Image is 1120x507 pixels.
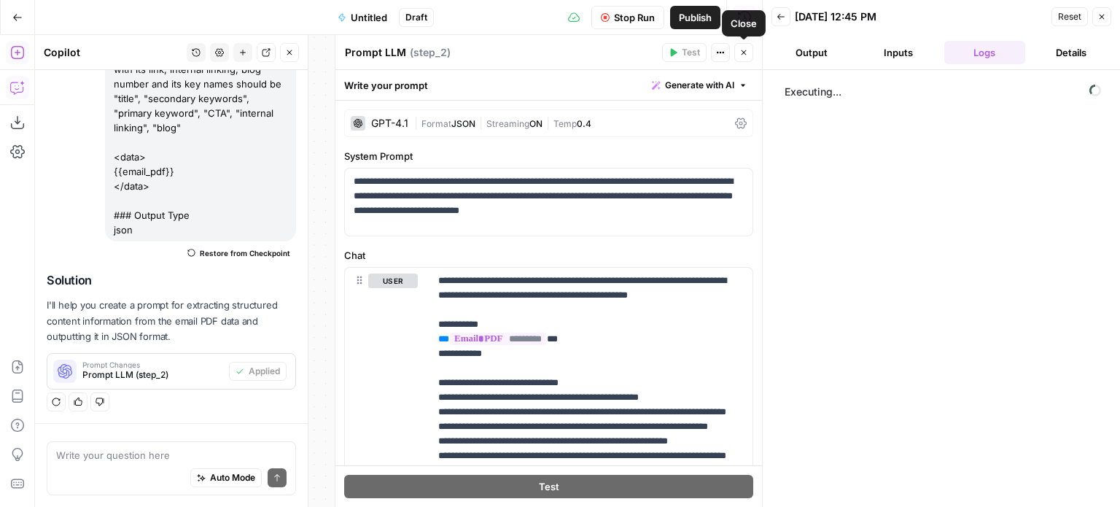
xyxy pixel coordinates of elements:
div: GPT-4.1 [371,118,408,128]
button: Applied [229,362,287,381]
div: Write your prompt [335,70,762,100]
span: | [414,115,421,130]
span: Auto Mode [210,471,255,484]
p: I'll help you create a prompt for extracting structured content information from the email PDF da... [47,298,296,344]
button: Details [1031,41,1112,64]
button: Reset [1051,7,1088,26]
span: Draft [405,11,427,24]
span: | [542,115,553,130]
span: Temp [553,118,577,129]
span: Format [421,118,451,129]
label: System Prompt [344,149,753,163]
button: Publish [670,6,720,29]
span: Prompt Changes [82,361,223,368]
span: Prompt LLM (step_2) [82,368,223,382]
span: ( step_2 ) [410,45,451,60]
button: user [368,274,418,288]
button: Logs [944,41,1025,64]
button: Stop Run [591,6,664,29]
textarea: Prompt LLM [345,45,406,60]
span: Executing... [780,80,1105,104]
button: Test [662,43,707,62]
span: Untitled [351,10,387,25]
span: Restore from Checkpoint [200,247,290,259]
span: 0.4 [577,118,591,129]
span: Generate with AI [665,79,734,92]
label: Chat [344,248,753,263]
button: Generate with AI [646,76,753,95]
span: | [475,115,486,130]
span: Stop Run [614,10,655,25]
button: Inputs [858,41,939,64]
div: Copilot [44,45,182,60]
button: Test [344,475,753,498]
span: JSON [451,118,475,129]
button: Output [771,41,852,64]
span: Test [682,46,700,59]
button: Restore from Checkpoint [182,244,296,262]
button: Untitled [329,6,396,29]
span: ON [529,118,542,129]
span: Reset [1058,10,1081,23]
span: Streaming [486,118,529,129]
span: Publish [679,10,712,25]
h2: Solution [47,274,296,287]
button: Auto Mode [190,468,262,487]
span: Test [539,479,559,494]
span: Applied [249,365,280,378]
